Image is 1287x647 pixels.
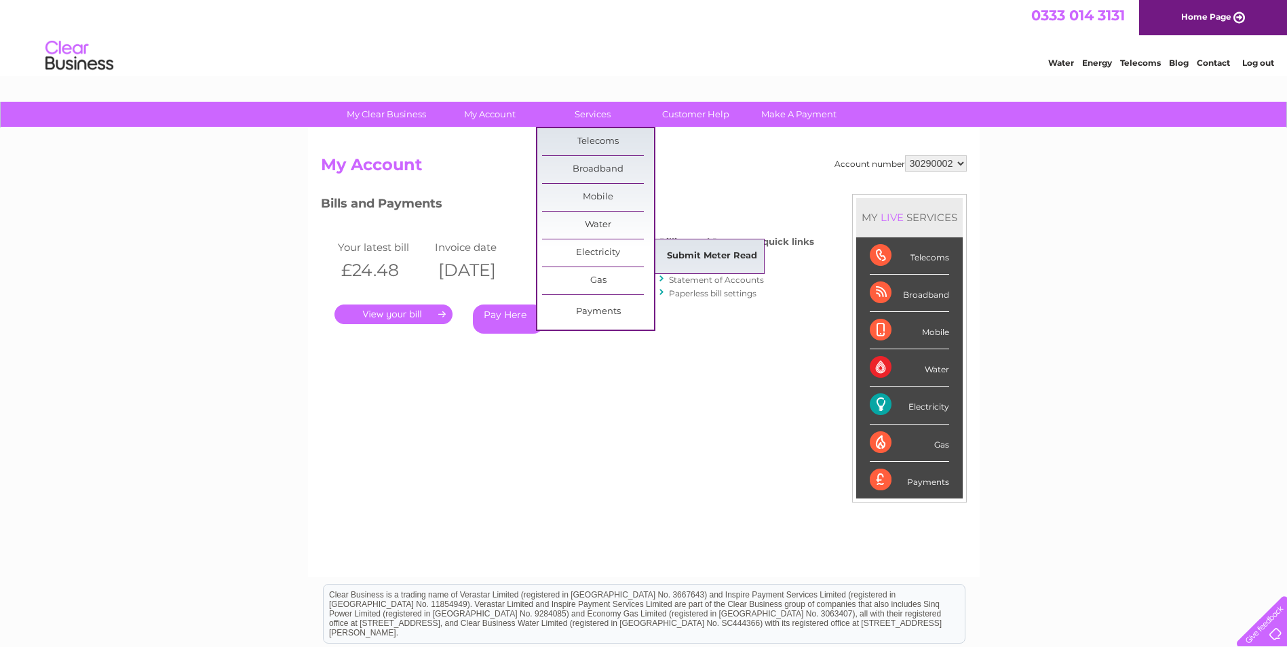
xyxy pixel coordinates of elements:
[45,35,114,77] img: logo.png
[542,156,654,183] a: Broadband
[542,298,654,326] a: Payments
[870,275,949,312] div: Broadband
[542,267,654,294] a: Gas
[870,425,949,462] div: Gas
[640,102,752,127] a: Customer Help
[669,288,756,298] a: Paperless bill settings
[321,194,814,218] h3: Bills and Payments
[1197,58,1230,68] a: Contact
[330,102,442,127] a: My Clear Business
[431,238,529,256] td: Invoice date
[1031,7,1125,24] a: 0333 014 3131
[334,305,453,324] a: .
[542,128,654,155] a: Telecoms
[659,237,814,247] h4: Billing and Payments quick links
[870,462,949,498] div: Payments
[856,198,963,237] div: MY SERVICES
[542,184,654,211] a: Mobile
[1242,58,1274,68] a: Log out
[1120,58,1161,68] a: Telecoms
[870,237,949,275] div: Telecoms
[473,305,544,334] a: Pay Here
[324,7,965,66] div: Clear Business is a trading name of Verastar Limited (registered in [GEOGRAPHIC_DATA] No. 3667643...
[334,256,432,284] th: £24.48
[870,312,949,349] div: Mobile
[870,387,949,424] div: Electricity
[431,256,529,284] th: [DATE]
[870,349,949,387] div: Water
[1082,58,1112,68] a: Energy
[878,211,906,224] div: LIVE
[542,212,654,239] a: Water
[834,155,967,172] div: Account number
[669,275,764,285] a: Statement of Accounts
[321,155,967,181] h2: My Account
[537,102,649,127] a: Services
[743,102,855,127] a: Make A Payment
[1169,58,1189,68] a: Blog
[434,102,545,127] a: My Account
[656,243,768,270] a: Submit Meter Read
[542,239,654,267] a: Electricity
[334,238,432,256] td: Your latest bill
[1048,58,1074,68] a: Water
